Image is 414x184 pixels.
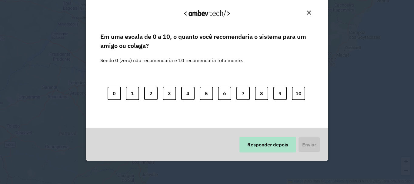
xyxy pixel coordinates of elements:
[255,87,268,100] button: 8
[100,49,243,64] label: Sendo 0 (zero) não recomendaria e 10 recomendaria totalmente.
[307,10,311,15] img: Close
[181,87,195,100] button: 4
[184,10,230,17] img: Logo Ambevtech
[236,87,250,100] button: 7
[108,87,121,100] button: 0
[126,87,139,100] button: 1
[273,87,287,100] button: 9
[163,87,176,100] button: 3
[100,32,314,51] label: Em uma escala de 0 a 10, o quanto você recomendaria o sistema para um amigo ou colega?
[239,137,296,152] button: Responder depois
[292,87,305,100] button: 10
[304,8,314,17] button: Close
[218,87,231,100] button: 6
[200,87,213,100] button: 5
[144,87,158,100] button: 2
